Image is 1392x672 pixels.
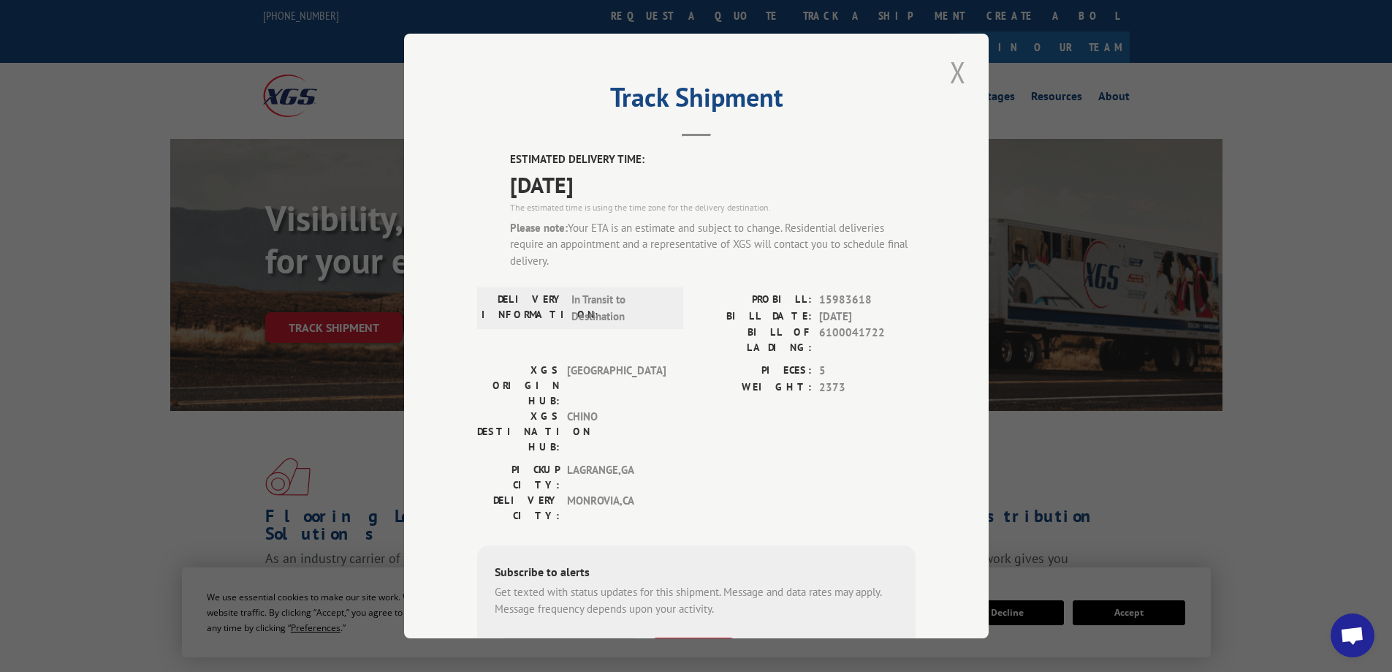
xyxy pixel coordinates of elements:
[696,380,812,396] label: WEIGHT:
[495,563,898,584] div: Subscribe to alerts
[567,363,666,409] span: [GEOGRAPHIC_DATA]
[477,363,560,409] label: XGS ORIGIN HUB:
[510,168,916,201] span: [DATE]
[819,309,916,325] span: [DATE]
[567,462,666,493] span: LAGRANGE , GA
[510,221,568,235] strong: Please note:
[510,201,916,214] div: The estimated time is using the time zone for the delivery destination.
[946,52,970,92] button: Close modal
[819,363,916,380] span: 5
[696,309,812,325] label: BILL DATE:
[696,325,812,355] label: BILL OF LADING:
[501,638,639,668] input: Phone Number
[819,325,916,355] span: 6100041722
[651,638,736,668] button: SUBSCRIBE
[495,584,898,617] div: Get texted with status updates for this shipment. Message and data rates may apply. Message frequ...
[819,292,916,309] span: 15983618
[819,380,916,396] span: 2373
[571,292,670,325] span: In Transit to Destination
[477,493,560,524] label: DELIVERY CITY:
[696,363,812,380] label: PIECES:
[1331,614,1374,657] a: Open chat
[477,409,560,455] label: XGS DESTINATION HUB:
[510,220,916,270] div: Your ETA is an estimate and subject to change. Residential deliveries require an appointment and ...
[567,409,666,455] span: CHINO
[696,292,812,309] label: PROBILL:
[477,87,916,115] h2: Track Shipment
[477,462,560,493] label: PICKUP CITY:
[510,151,916,168] label: ESTIMATED DELIVERY TIME:
[567,493,666,524] span: MONROVIA , CA
[482,292,564,325] label: DELIVERY INFORMATION:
